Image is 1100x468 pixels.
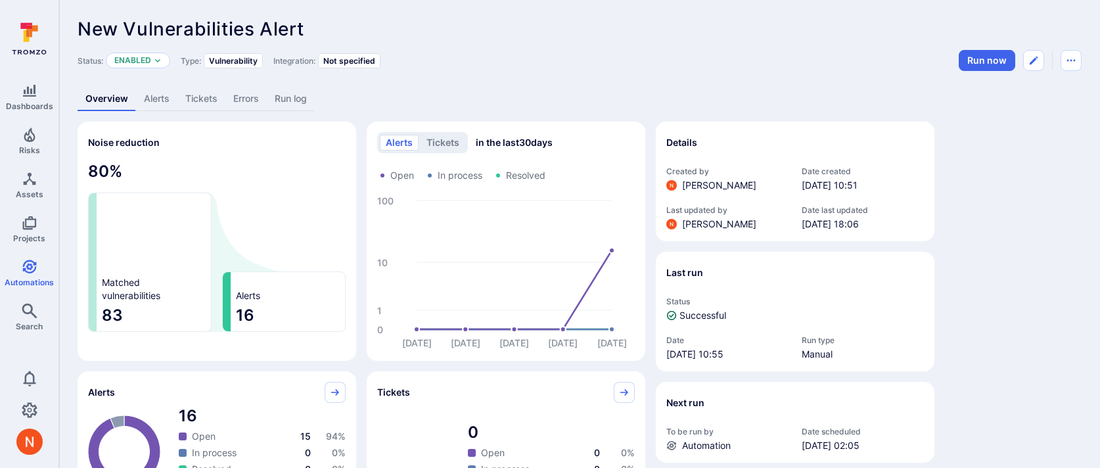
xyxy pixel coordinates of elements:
[78,18,304,40] span: New Vulnerabilities Alert
[179,406,346,427] span: total
[136,87,177,111] a: Alerts
[656,382,934,463] section: Next run widget
[236,305,340,326] span: 16
[88,161,346,182] span: 80 %
[666,427,789,436] span: To be run by
[78,87,1082,111] div: Automation tabs
[225,87,267,111] a: Errors
[16,189,43,199] span: Assets
[451,337,480,348] text: [DATE]
[305,447,311,458] span: 0
[377,304,382,316] text: 1
[666,136,697,149] h2: Details
[377,256,388,268] text: 10
[666,335,789,345] span: Date
[666,348,789,361] span: [DATE] 10:55
[499,337,529,348] text: [DATE]
[380,135,419,151] button: alerts
[666,296,924,306] span: Status
[802,205,924,215] span: Date last updated
[682,439,731,452] span: Automation
[16,429,43,455] img: ACg8ocIprwjrgDQnDsNSk9Ghn5p5-B8DpAKWoJ5Gi9syOE4K59tr4Q=s96-c
[13,233,45,243] span: Projects
[367,122,645,361] div: Alerts/Tickets trend
[682,218,756,231] span: [PERSON_NAME]
[802,348,924,361] span: Manual
[802,166,924,176] span: Date created
[88,386,115,399] span: Alerts
[16,321,43,331] span: Search
[666,180,677,191] img: ACg8ocIprwjrgDQnDsNSk9Ghn5p5-B8DpAKWoJ5Gi9syOE4K59tr4Q=s96-c
[102,305,206,326] span: 83
[177,87,225,111] a: Tickets
[154,57,162,64] button: Expand dropdown
[402,337,432,348] text: [DATE]
[323,56,375,66] span: Not specified
[802,335,924,345] span: Run type
[1061,50,1082,71] button: Automation menu
[621,447,635,458] span: 0 %
[19,145,40,155] span: Risks
[192,430,216,443] span: Open
[656,252,934,371] section: Last run widget
[666,219,677,229] div: Neeren Patki
[377,195,394,206] text: 100
[682,179,756,192] span: [PERSON_NAME]
[802,439,924,452] span: [DATE] 02:05
[666,219,677,229] img: ACg8ocIprwjrgDQnDsNSk9Ghn5p5-B8DpAKWoJ5Gi9syOE4K59tr4Q=s96-c
[1023,50,1044,71] button: Edit automation
[666,205,789,215] span: Last updated by
[594,447,600,458] span: 0
[300,431,311,442] span: 15
[959,50,1015,71] button: Run automation
[16,429,43,455] div: Neeren Patki
[476,136,553,149] span: in the last 30 days
[506,169,545,182] span: Resolved
[666,166,789,176] span: Created by
[78,56,103,66] span: Status:
[679,309,726,322] span: Successful
[390,169,414,182] span: Open
[438,169,482,182] span: In process
[204,53,263,68] div: Vulnerability
[802,427,924,436] span: Date scheduled
[377,386,410,399] span: Tickets
[481,446,505,459] span: Open
[666,180,677,191] div: Neeren Patki
[666,266,703,279] h2: Last run
[114,55,151,66] button: Enabled
[548,337,578,348] text: [DATE]
[181,56,201,66] span: Type:
[273,56,315,66] span: Integration:
[6,101,53,111] span: Dashboards
[267,87,315,111] a: Run log
[656,122,934,241] section: Details widget
[78,87,136,111] a: Overview
[802,179,924,192] span: [DATE] 10:51
[802,218,924,231] span: [DATE] 18:06
[192,446,237,459] span: In process
[377,323,383,335] text: 0
[236,289,260,302] span: Alerts
[468,422,635,443] span: total
[421,135,465,151] button: tickets
[88,137,160,148] span: Noise reduction
[666,396,704,410] h2: Next run
[326,431,346,442] span: 94 %
[5,277,54,287] span: Automations
[102,276,160,302] span: Matched vulnerabilities
[332,447,346,458] span: 0 %
[597,337,627,348] text: [DATE]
